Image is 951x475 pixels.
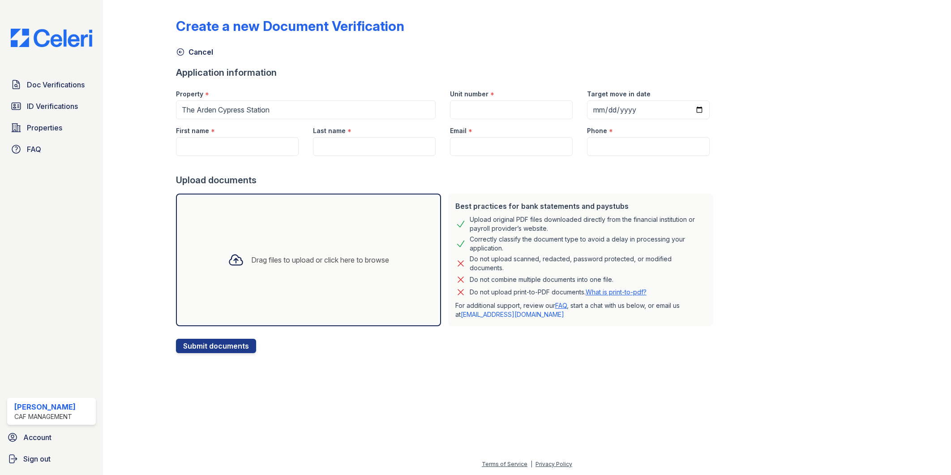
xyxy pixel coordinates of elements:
[455,201,706,212] div: Best practices for bank statements and paystubs
[587,126,607,135] label: Phone
[470,288,647,297] p: Do not upload print-to-PDF documents.
[7,119,96,137] a: Properties
[176,126,209,135] label: First name
[531,461,532,467] div: |
[470,274,613,285] div: Do not combine multiple documents into one file.
[913,439,942,466] iframe: chat widget
[251,255,389,265] div: Drag files to upload or click here to browse
[470,255,706,272] div: Do not upload scanned, redacted, password protected, or modified documents.
[7,140,96,158] a: FAQ
[313,126,346,135] label: Last name
[176,47,213,57] a: Cancel
[535,461,572,467] a: Privacy Policy
[4,450,99,468] a: Sign out
[176,339,256,353] button: Submit documents
[23,432,51,443] span: Account
[14,412,76,421] div: CAF Management
[176,90,203,99] label: Property
[27,144,41,155] span: FAQ
[461,311,564,318] a: [EMAIL_ADDRESS][DOMAIN_NAME]
[482,461,527,467] a: Terms of Service
[14,402,76,412] div: [PERSON_NAME]
[455,301,706,319] p: For additional support, review our , start a chat with us below, or email us at
[586,288,647,296] a: What is print-to-pdf?
[176,174,717,186] div: Upload documents
[587,90,651,99] label: Target move in date
[4,428,99,446] a: Account
[176,18,404,34] div: Create a new Document Verification
[27,79,85,90] span: Doc Verifications
[7,97,96,115] a: ID Verifications
[450,126,467,135] label: Email
[4,29,99,47] img: CE_Logo_Blue-a8612792a0a2168367f1c8372b55b34899dd931a85d93a1a3d3e32e68fde9ad4.png
[27,101,78,112] span: ID Verifications
[176,66,717,79] div: Application information
[7,76,96,94] a: Doc Verifications
[470,215,706,233] div: Upload original PDF files downloaded directly from the financial institution or payroll provider’...
[450,90,488,99] label: Unit number
[23,453,51,464] span: Sign out
[470,235,706,253] div: Correctly classify the document type to avoid a delay in processing your application.
[555,302,567,309] a: FAQ
[27,122,62,133] span: Properties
